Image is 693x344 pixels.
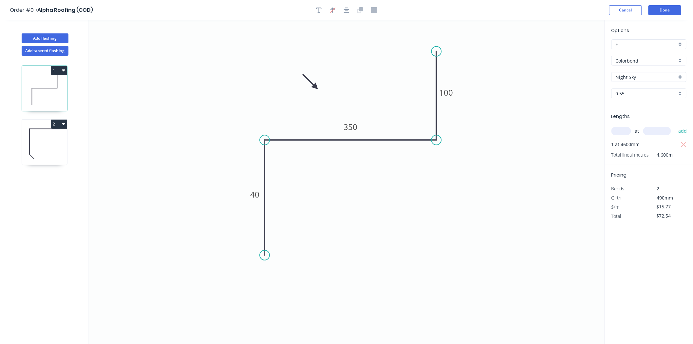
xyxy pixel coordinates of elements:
span: Girth [611,195,622,201]
span: 490mm [657,195,673,201]
input: Material [616,57,677,64]
span: at [635,126,639,136]
button: 2 [51,120,67,129]
span: Lengths [611,113,630,120]
button: Add tapered flashing [22,46,68,56]
span: Total [611,213,621,219]
span: Pricing [611,172,627,178]
span: 1 at 4600mm [611,140,640,149]
span: Order #0 > [10,6,37,14]
span: $/m [611,204,620,210]
input: Thickness [616,90,677,97]
span: Total lineal metres [611,150,649,160]
span: Bends [611,185,625,192]
button: add [675,125,690,137]
span: 4.600m [649,150,673,160]
button: Cancel [609,5,642,15]
tspan: 100 [440,87,453,98]
button: Add flashing [22,33,68,43]
svg: 0 [88,20,605,344]
input: Price level [616,41,677,48]
input: Colour [616,74,677,81]
span: 2 [657,185,660,192]
tspan: 350 [344,122,357,132]
button: 1 [51,66,67,75]
span: Options [611,27,629,34]
span: Alpha Roofing (COD) [37,6,93,14]
tspan: 40 [250,189,259,200]
button: Done [648,5,681,15]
